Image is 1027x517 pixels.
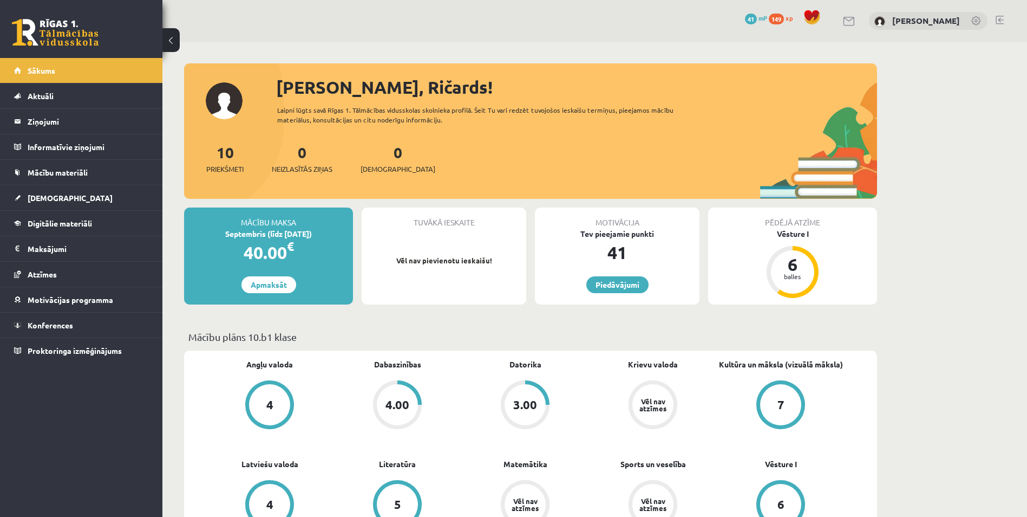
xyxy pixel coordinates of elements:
[333,380,461,431] a: 4.00
[14,83,149,108] a: Aktuāli
[28,269,57,279] span: Atzīmes
[589,380,717,431] a: Vēl nav atzīmes
[374,359,421,370] a: Dabaszinības
[266,399,273,411] div: 4
[776,273,809,280] div: balles
[509,359,541,370] a: Datorika
[28,167,88,177] span: Mācību materiāli
[708,228,877,240] div: Vēsture I
[28,295,113,305] span: Motivācijas programma
[14,287,149,312] a: Motivācijas programma
[14,236,149,261] a: Maksājumi
[777,399,784,411] div: 7
[535,228,699,240] div: Tev pieejamie punkti
[638,398,668,412] div: Vēl nav atzīmes
[287,238,294,254] span: €
[14,185,149,210] a: [DEMOGRAPHIC_DATA]
[272,143,332,175] a: 0Neizlasītās ziņas
[14,58,149,83] a: Sākums
[745,14,767,22] a: 41 mP
[28,134,149,159] legend: Informatīvie ziņojumi
[28,109,149,134] legend: Ziņojumi
[385,399,409,411] div: 4.00
[28,236,149,261] legend: Maksājumi
[535,240,699,266] div: 41
[272,164,332,175] span: Neizlasītās ziņas
[266,499,273,510] div: 4
[14,313,149,338] a: Konferences
[206,164,244,175] span: Priekšmeti
[719,359,843,370] a: Kultūra un māksla (vizuālā māksla)
[892,15,960,26] a: [PERSON_NAME]
[206,143,244,175] a: 10Priekšmeti
[12,19,99,46] a: Rīgas 1. Tālmācības vidusskola
[361,164,435,175] span: [DEMOGRAPHIC_DATA]
[14,262,149,287] a: Atzīmes
[206,380,333,431] a: 4
[367,255,521,266] p: Vēl nav pievienotu ieskaišu!
[586,276,649,293] a: Piedāvājumi
[510,497,540,512] div: Vēl nav atzīmes
[28,66,55,75] span: Sākums
[28,320,73,330] span: Konferences
[769,14,784,24] span: 149
[14,160,149,185] a: Mācību materiāli
[786,14,793,22] span: xp
[184,208,353,228] div: Mācību maksa
[628,359,678,370] a: Krievu valoda
[28,193,113,203] span: [DEMOGRAPHIC_DATA]
[394,499,401,510] div: 5
[184,240,353,266] div: 40.00
[513,399,537,411] div: 3.00
[769,14,798,22] a: 149 xp
[535,208,699,228] div: Motivācija
[758,14,767,22] span: mP
[276,74,877,100] div: [PERSON_NAME], Ričards!
[14,211,149,236] a: Digitālie materiāli
[708,228,877,300] a: Vēsture I 6 balles
[776,256,809,273] div: 6
[503,458,547,470] a: Matemātika
[874,16,885,27] img: Ričards Jēgers
[14,109,149,134] a: Ziņojumi
[14,134,149,159] a: Informatīvie ziņojumi
[28,346,122,356] span: Proktoringa izmēģinājums
[717,380,845,431] a: 7
[241,276,296,293] a: Apmaksāt
[461,380,589,431] a: 3.00
[28,218,92,228] span: Digitālie materiāli
[362,208,526,228] div: Tuvākā ieskaite
[246,359,293,370] a: Angļu valoda
[638,497,668,512] div: Vēl nav atzīmes
[620,458,686,470] a: Sports un veselība
[14,338,149,363] a: Proktoringa izmēģinājums
[708,208,877,228] div: Pēdējā atzīme
[379,458,416,470] a: Literatūra
[777,499,784,510] div: 6
[745,14,757,24] span: 41
[277,105,693,125] div: Laipni lūgts savā Rīgas 1. Tālmācības vidusskolas skolnieka profilā. Šeit Tu vari redzēt tuvojošo...
[184,228,353,240] div: Septembris (līdz [DATE])
[188,329,873,344] p: Mācību plāns 10.b1 klase
[361,143,435,175] a: 0[DEMOGRAPHIC_DATA]
[28,91,54,101] span: Aktuāli
[241,458,298,470] a: Latviešu valoda
[765,458,797,470] a: Vēsture I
